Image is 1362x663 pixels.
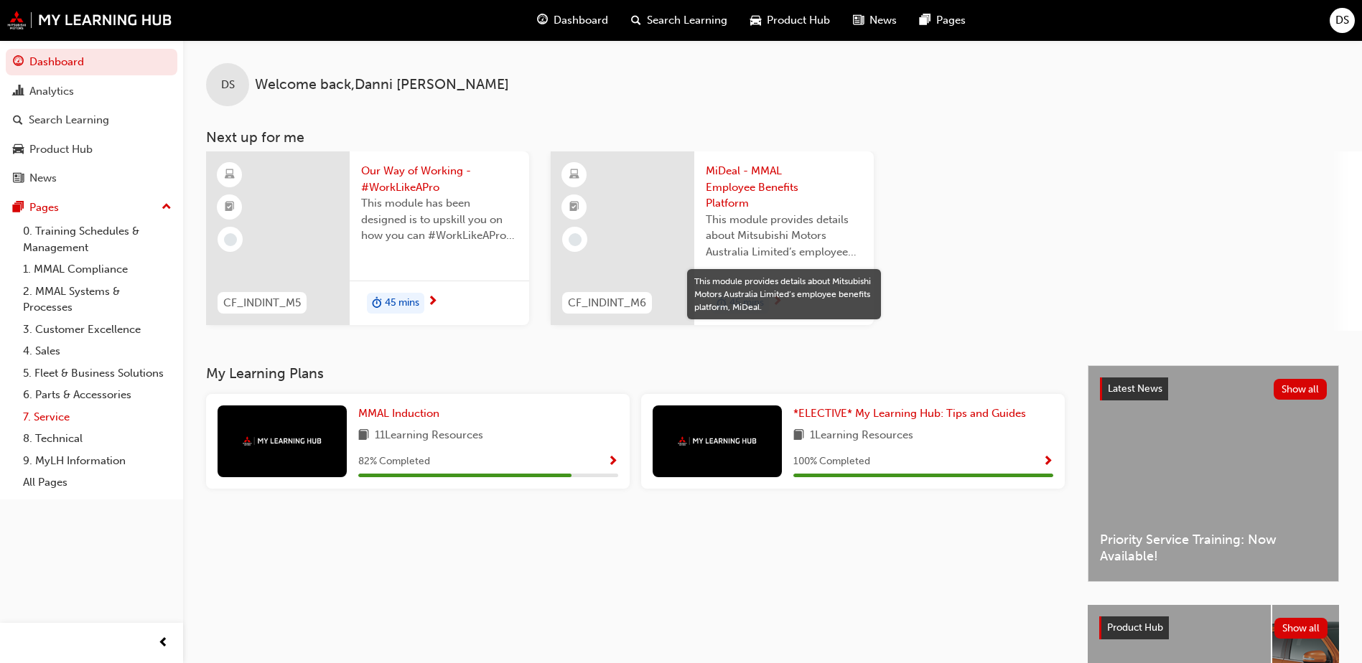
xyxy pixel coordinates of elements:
a: news-iconNews [841,6,908,35]
div: Product Hub [29,141,93,158]
a: MMAL Induction [358,405,445,422]
span: pages-icon [920,11,930,29]
a: search-iconSearch Learning [620,6,739,35]
span: 11 Learning Resources [375,427,483,445]
span: book-icon [793,427,804,445]
a: *ELECTIVE* My Learning Hub: Tips and Guides [793,405,1032,422]
span: pages-icon [13,202,24,215]
h3: My Learning Plans [206,365,1065,382]
span: Show Progress [1043,456,1053,469]
span: DS [221,77,235,93]
button: Show all [1274,618,1328,639]
span: Pages [936,12,966,29]
span: news-icon [13,172,24,185]
img: mmal [678,436,757,446]
a: Analytics [6,78,177,105]
span: CF_INDINT_M5 [223,295,301,311]
span: News [869,12,897,29]
a: guage-iconDashboard [526,6,620,35]
a: CF_INDINT_M5Our Way of Working - #WorkLikeAProThis module has been designed is to upskill you on ... [206,151,529,325]
span: Show Progress [607,456,618,469]
span: MiDeal - MMAL Employee Benefits Platform [706,163,862,212]
span: *ELECTIVE* My Learning Hub: Tips and Guides [793,407,1026,420]
button: Pages [6,194,177,221]
a: 6. Parts & Accessories [17,384,177,406]
button: Show all [1274,379,1328,400]
a: 0. Training Schedules & Management [17,220,177,258]
span: MMAL Induction [358,407,439,420]
span: search-icon [631,11,641,29]
a: 4. Sales [17,340,177,362]
span: chart-icon [13,85,24,98]
span: booktick-icon [225,198,235,217]
span: learningResourceType_ELEARNING-icon [569,166,579,184]
a: 2. MMAL Systems & Processes [17,281,177,319]
span: car-icon [750,11,761,29]
button: DS [1330,8,1355,33]
span: Product Hub [767,12,830,29]
span: Our Way of Working - #WorkLikeAPro [361,163,518,195]
img: mmal [7,11,172,29]
a: 5. Fleet & Business Solutions [17,362,177,385]
span: guage-icon [537,11,548,29]
a: Latest NewsShow all [1100,377,1327,400]
span: next-icon [427,296,438,309]
div: News [29,170,57,187]
span: CF_INDINT_M6 [568,295,646,311]
span: Dashboard [554,12,608,29]
a: Latest NewsShow allPriority Service Training: Now Available! [1088,365,1339,582]
span: news-icon [853,11,864,29]
div: Analytics [29,83,74,100]
span: prev-icon [158,634,169,652]
button: DashboardAnalyticsSearch LearningProduct HubNews [6,46,177,194]
span: Product Hub [1107,621,1163,634]
a: 1. MMAL Compliance [17,258,177,281]
span: Latest News [1108,382,1162,395]
span: search-icon [13,114,23,127]
a: All Pages [17,471,177,494]
a: car-iconProduct Hub [739,6,841,35]
img: mmal [243,436,322,446]
span: Search Learning [647,12,727,29]
span: 82 % Completed [358,453,430,470]
a: 8. Technical [17,428,177,450]
a: Dashboard [6,49,177,75]
a: 3. Customer Excellence [17,319,177,341]
span: 1 Learning Resources [810,427,913,445]
span: Priority Service Training: Now Available! [1100,532,1327,564]
a: 9. MyLH Information [17,450,177,472]
span: 45 mins [385,295,419,311]
span: This module has been designed is to upskill you on how you can #WorkLikeAPro at Mitsubishi Motors... [361,195,518,244]
a: 7. Service [17,406,177,428]
span: This module provides details about Mitsubishi Motors Australia Limited’s employee benefits platfo... [706,212,862,260]
div: This module provides details about Mitsubishi Motors Australia Limited’s employee benefits platfo... [694,275,874,314]
span: car-icon [13,144,24,156]
span: 100 % Completed [793,453,870,470]
span: duration-icon [372,294,382,313]
span: guage-icon [13,56,24,69]
span: learningRecordVerb_NONE-icon [224,233,237,246]
a: CF_INDINT_M6MiDeal - MMAL Employee Benefits PlatformThis module provides details about Mitsubishi... [551,151,874,325]
span: up-icon [162,198,172,217]
button: Show Progress [607,453,618,471]
a: Product Hub [6,136,177,163]
button: Show Progress [1043,453,1053,471]
h3: Next up for me [183,129,1362,146]
div: Search Learning [29,112,109,128]
a: pages-iconPages [908,6,977,35]
a: Product HubShow all [1099,616,1328,639]
span: Welcome back , Danni [PERSON_NAME] [255,77,509,93]
a: Search Learning [6,107,177,133]
div: Pages [29,199,59,216]
span: learningRecordVerb_NONE-icon [569,233,582,246]
a: News [6,165,177,192]
span: booktick-icon [569,198,579,217]
span: book-icon [358,427,369,445]
span: DS [1335,12,1349,29]
span: learningResourceType_ELEARNING-icon [225,166,235,184]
